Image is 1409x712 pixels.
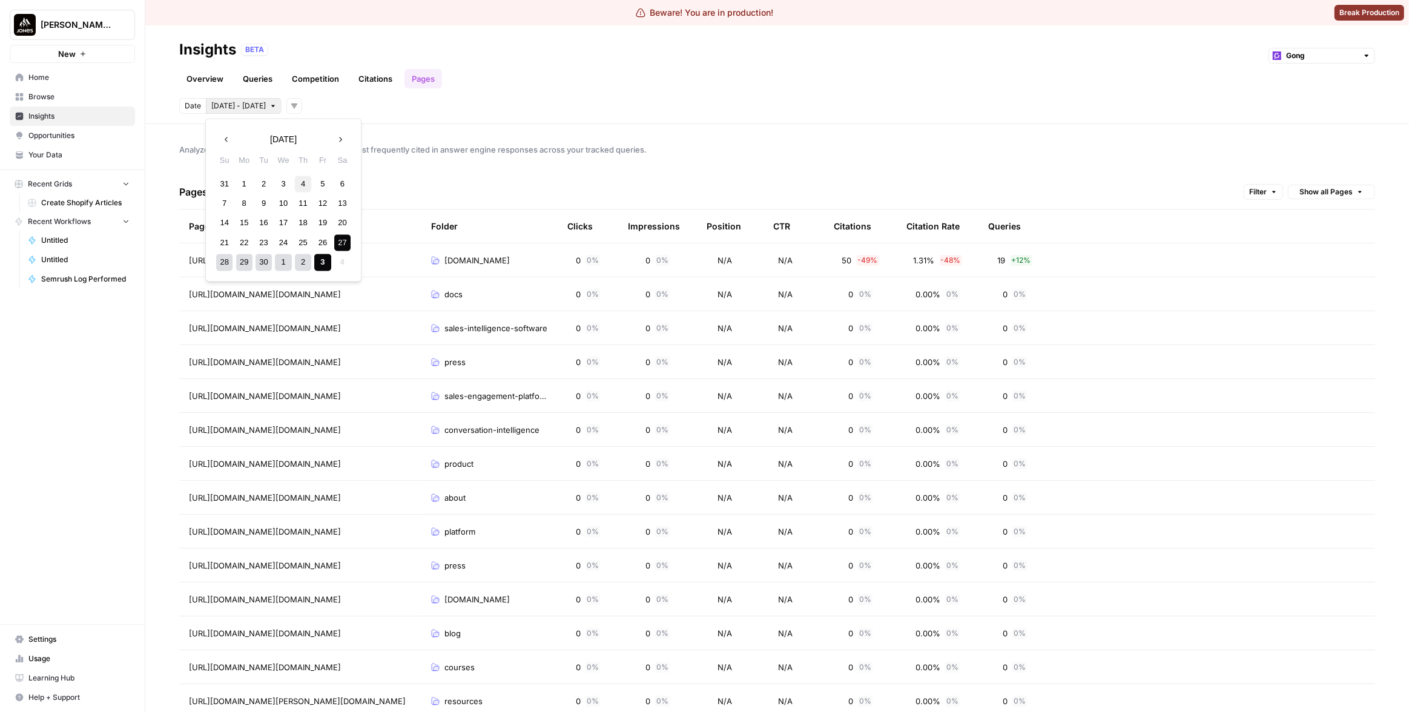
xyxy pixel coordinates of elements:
span: 0 [848,661,853,673]
span: N/A [718,559,732,572]
span: 0 % [586,560,600,571]
span: 0 % [586,289,600,300]
span: [DOMAIN_NAME] [444,593,510,605]
span: 0 % [655,289,670,300]
a: Untitled [22,231,135,250]
div: Choose Friday, September 26th, 2025 [314,234,331,251]
div: Choose Saturday, September 13th, 2025 [334,195,351,211]
img: Jones Snowboards Logo [14,14,36,36]
span: 0 [1003,695,1008,707]
span: 0 [645,661,650,673]
span: 0 [576,322,581,334]
div: Choose Thursday, September 25th, 2025 [295,234,311,251]
span: 0 [1003,559,1008,572]
span: 0 % [1012,628,1027,639]
span: 0 [645,356,650,368]
div: BETA [241,44,268,56]
div: Choose Saturday, September 27th, 2025 [334,234,351,251]
span: 0 [848,593,853,605]
div: [DATE] - [DATE] [205,118,361,282]
span: 0 % [655,662,670,673]
span: 0 % [945,492,960,503]
button: Break Production [1335,5,1404,21]
span: 0 [576,559,581,572]
span: 0.00% [916,356,940,368]
span: 0 [645,390,650,402]
span: [URL][DOMAIN_NAME][DOMAIN_NAME] [189,492,341,504]
div: Sa [334,152,351,168]
span: 0 [1003,492,1008,504]
span: Show all Pages [1299,186,1353,197]
span: 0 [848,695,853,707]
div: Choose Wednesday, September 3rd, 2025 [276,176,292,192]
span: Browse [28,91,130,102]
div: Not available Saturday, October 4th, 2025 [334,254,351,271]
span: 0 % [655,628,670,639]
span: 0 [1003,458,1008,470]
span: N/A [778,559,793,572]
span: N/A [778,288,793,300]
span: 0 % [1012,357,1027,368]
span: 1.31% [914,254,935,266]
span: N/A [718,288,732,300]
span: N/A [778,458,793,470]
span: Untitled [41,235,130,246]
div: Choose Monday, September 1st, 2025 [236,176,252,192]
div: Choose Thursday, September 4th, 2025 [295,176,311,192]
span: 0 [645,593,650,605]
span: 0 % [945,391,960,401]
span: 0 [645,322,650,334]
div: Clicks [567,209,593,243]
span: 0 % [858,458,873,469]
div: Choose Thursday, September 18th, 2025 [295,215,311,231]
span: 0 [645,458,650,470]
div: Choose Friday, October 3rd, 2025 [314,254,331,271]
span: 0 [645,288,650,300]
span: 0 % [586,458,600,469]
span: N/A [718,627,732,639]
span: N/A [718,526,732,538]
span: N/A [718,593,732,605]
span: 0 % [1012,289,1027,300]
span: N/A [718,695,732,707]
span: N/A [718,424,732,436]
span: 0 [645,492,650,504]
span: [URL][DOMAIN_NAME][DOMAIN_NAME] [189,458,341,470]
span: 0.00% [916,424,940,436]
span: Date [185,101,201,111]
span: 0 % [858,628,873,639]
div: Insights [179,40,236,59]
span: N/A [778,424,793,436]
span: N/A [778,254,793,266]
span: 0 % [945,662,960,673]
input: Gong [1286,50,1358,62]
span: 0 % [586,424,600,435]
a: Untitled [22,250,135,269]
div: Choose Tuesday, September 9th, 2025 [256,195,272,211]
div: Choose Sunday, September 7th, 2025 [216,195,233,211]
span: 0 % [858,391,873,401]
span: 0 % [586,323,600,334]
span: 0 [1003,322,1008,334]
span: [URL][DOMAIN_NAME][DOMAIN_NAME] [189,322,341,334]
span: [URL][DOMAIN_NAME] [189,254,276,266]
span: 0 [576,593,581,605]
span: 0 % [655,458,670,469]
span: Learning Hub [28,673,130,684]
div: Choose Monday, September 29th, 2025 [236,254,252,271]
button: Help + Support [10,688,135,707]
span: Your Data [28,150,130,160]
span: 0 % [586,526,600,537]
span: 0 % [1012,560,1027,571]
span: 0 [848,322,853,334]
a: Queries [236,69,280,88]
span: 0 [576,458,581,470]
span: 0 % [655,492,670,503]
div: Queries [988,209,1021,243]
span: 0 [1003,356,1008,368]
div: Su [216,152,233,168]
a: Settings [10,630,135,649]
span: [URL][DOMAIN_NAME][DOMAIN_NAME] [189,661,341,673]
span: 0 % [1012,492,1027,503]
a: Your Data [10,145,135,165]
